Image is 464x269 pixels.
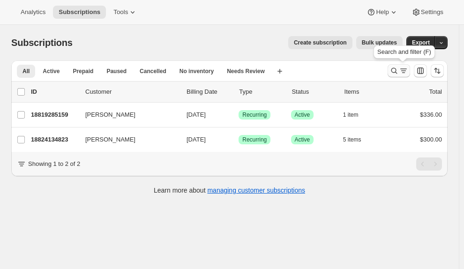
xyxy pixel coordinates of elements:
[416,157,442,171] nav: Pagination
[362,39,397,46] span: Bulk updates
[272,65,287,78] button: Create new view
[15,6,51,19] button: Analytics
[343,108,369,121] button: 1 item
[295,136,310,143] span: Active
[414,64,427,77] button: Customize table column order and visibility
[59,8,100,16] span: Subscriptions
[361,6,404,19] button: Help
[108,6,143,19] button: Tools
[431,64,444,77] button: Sort the results
[421,8,443,16] span: Settings
[420,136,442,143] span: $300.00
[11,37,73,48] span: Subscriptions
[239,87,284,97] div: Type
[31,108,442,121] div: 18819285159[PERSON_NAME][DATE]SuccessRecurringSuccessActive1 item$336.00
[343,133,372,146] button: 5 items
[343,136,361,143] span: 5 items
[53,6,106,19] button: Subscriptions
[294,39,347,46] span: Create subscription
[31,87,78,97] p: ID
[85,135,135,144] span: [PERSON_NAME]
[31,133,442,146] div: 18824134823[PERSON_NAME][DATE]SuccessRecurringSuccessActive5 items$300.00
[429,87,442,97] p: Total
[140,67,166,75] span: Cancelled
[31,110,78,120] p: 18819285159
[344,87,389,97] div: Items
[31,87,442,97] div: IDCustomerBilling DateTypeStatusItemsTotal
[113,8,128,16] span: Tools
[227,67,265,75] span: Needs Review
[187,87,232,97] p: Billing Date
[288,36,352,49] button: Create subscription
[292,87,337,97] p: Status
[388,64,410,77] button: Search and filter results
[154,186,305,195] p: Learn more about
[406,36,435,49] button: Export
[187,136,206,143] span: [DATE]
[106,67,127,75] span: Paused
[242,111,267,119] span: Recurring
[21,8,45,16] span: Analytics
[22,67,30,75] span: All
[180,67,214,75] span: No inventory
[31,135,78,144] p: 18824134823
[73,67,93,75] span: Prepaid
[420,111,442,118] span: $336.00
[85,87,179,97] p: Customer
[80,132,173,147] button: [PERSON_NAME]
[242,136,267,143] span: Recurring
[406,6,449,19] button: Settings
[85,110,135,120] span: [PERSON_NAME]
[28,159,80,169] p: Showing 1 to 2 of 2
[207,187,305,194] a: managing customer subscriptions
[356,36,403,49] button: Bulk updates
[80,107,173,122] button: [PERSON_NAME]
[376,8,389,16] span: Help
[187,111,206,118] span: [DATE]
[343,111,359,119] span: 1 item
[295,111,310,119] span: Active
[412,39,430,46] span: Export
[43,67,60,75] span: Active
